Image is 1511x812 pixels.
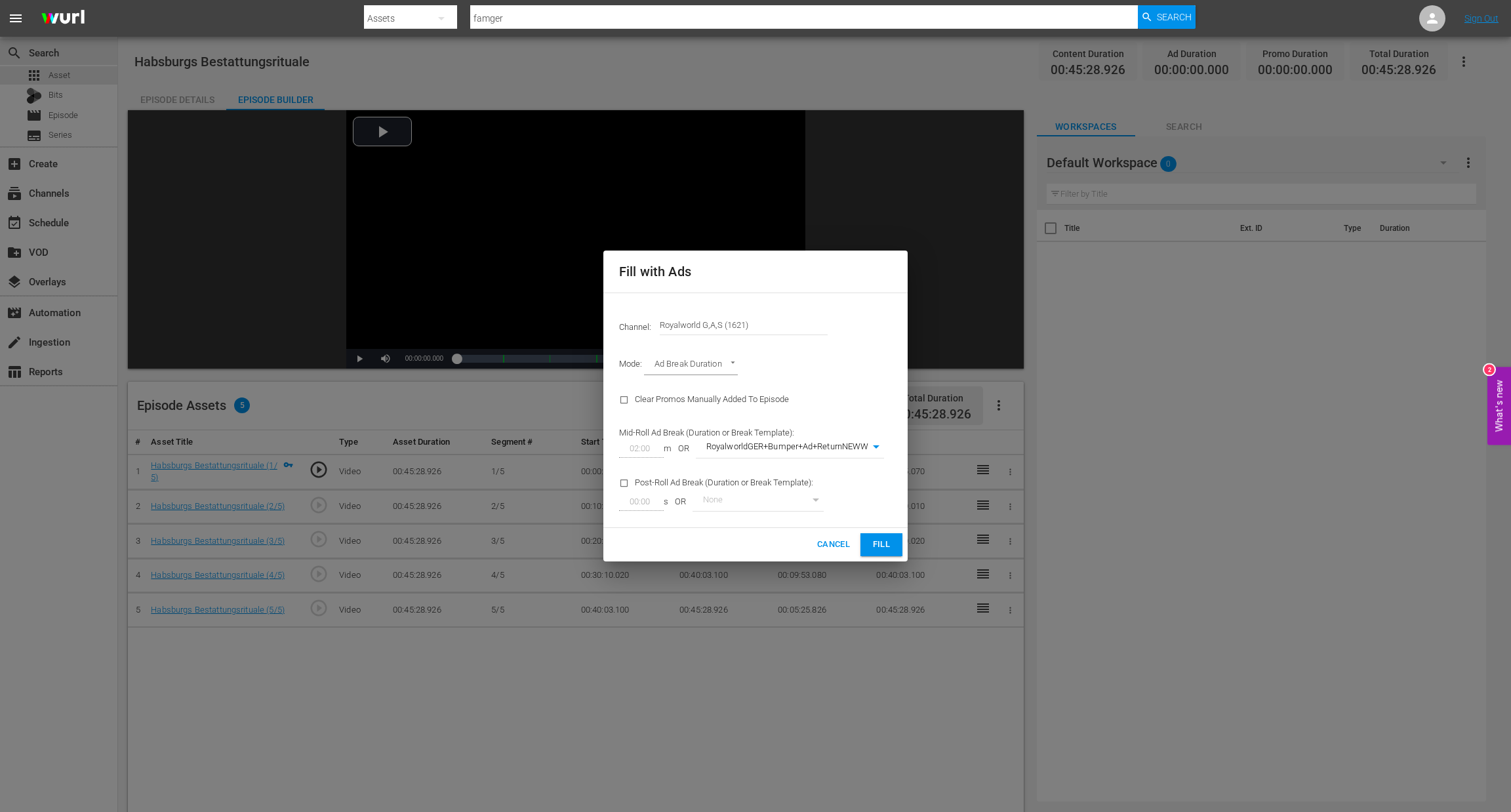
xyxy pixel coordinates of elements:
div: Ad Break Duration [644,356,738,375]
img: ans4CAIJ8jUAAAAAAAAAAAAAAAAAAAAAAAAgQb4GAAAAAAAAAAAAAAAAAAAAAAAAJMjXAAAAAAAAAAAAAAAAAAAAAAAAgAT5G... [31,3,94,34]
span: s [664,496,668,508]
div: None [693,492,824,510]
div: Post-Roll Ad Break (Duration or Break Template): [611,466,892,519]
div: RoyalworldGER+Bumper+Ad+ReturnNEWW [696,439,884,457]
span: Mid-Roll Ad Break (Duration or Break Template): [619,427,794,437]
span: Cancel [817,537,850,552]
span: Channel: [619,322,660,332]
span: OR [668,496,693,508]
button: Cancel [812,533,855,556]
span: m [664,443,672,455]
div: 2 [1484,365,1495,375]
div: Mode: [611,348,900,382]
span: menu [8,10,24,26]
h2: Fill with Ads [619,261,892,282]
button: Fill [860,533,902,556]
span: Search [1157,5,1192,29]
span: OR [672,443,696,455]
div: Clear Promos Manually Added To Episode [611,383,892,416]
button: Open Feedback Widget [1487,367,1511,445]
span: Fill [871,537,892,552]
a: Sign Out [1464,13,1499,24]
